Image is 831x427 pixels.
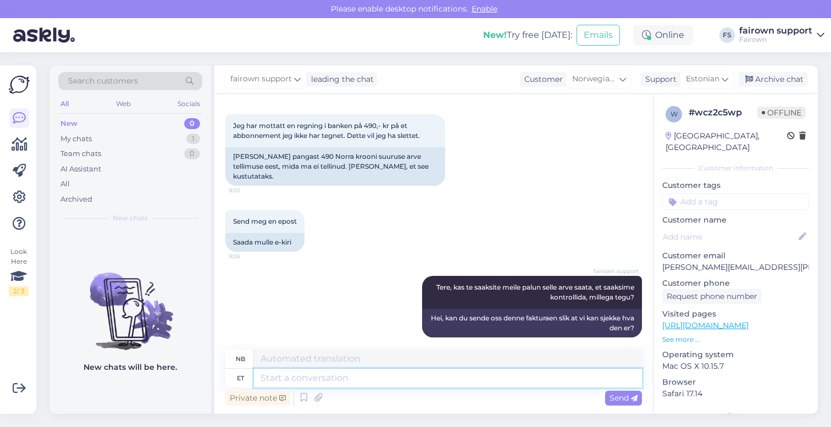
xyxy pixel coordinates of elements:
div: 2 / 3 [9,286,29,296]
div: # wcz2c5wp [689,106,757,119]
div: et [237,369,244,387]
input: Add a tag [662,193,809,210]
p: Mac OS X 10.15.7 [662,361,809,372]
span: 9:09 [597,338,639,346]
p: See more ... [662,335,809,345]
a: [URL][DOMAIN_NAME] [662,320,749,330]
div: leading the chat [307,74,374,85]
p: Operating system [662,349,809,361]
p: New chats will be here. [84,362,177,373]
span: w [671,110,678,118]
div: fairown support [739,26,812,35]
span: Jeg har mottatt en regning i banken på 490,- kr på et abbonnement jeg ikke har tegnet. Dette vil ... [233,121,420,140]
span: Send [610,393,638,403]
span: fairown support [230,73,292,85]
div: Request phone number [662,289,762,304]
div: Extra [662,411,809,420]
div: Saada mulle e-kiri [225,233,304,252]
div: Team chats [60,148,101,159]
span: Norwegian Bokmål [572,73,617,85]
p: Safari 17.14 [662,388,809,400]
div: Archived [60,194,92,205]
div: New [60,118,77,129]
span: 9:06 [229,252,270,260]
div: FS [719,27,735,43]
div: Socials [175,97,202,111]
span: Tere, kas te saaksite meile palun selle arve saata, et saaksime kontrollida, millega tegu? [436,283,636,301]
span: Enable [468,4,501,14]
div: 1 [186,134,200,145]
div: 0 [184,118,200,129]
div: [PERSON_NAME] pangast 490 Norra krooni suuruse arve tellimuse eest, mida ma ei tellinud. [PERSON_... [225,147,445,186]
div: Web [114,97,133,111]
div: Archive chat [739,72,808,87]
b: New! [483,30,507,40]
div: 0 [184,148,200,159]
p: Customer tags [662,180,809,191]
div: Online [633,25,693,45]
a: fairown supportFairown [739,26,824,44]
p: Customer name [662,214,809,226]
div: Fairown [739,35,812,44]
p: Customer phone [662,278,809,289]
span: 9:05 [229,186,270,195]
div: Private note [225,391,290,406]
div: Try free [DATE]: [483,29,572,42]
div: [GEOGRAPHIC_DATA], [GEOGRAPHIC_DATA] [666,130,787,153]
img: Askly Logo [9,74,30,95]
input: Add name [663,231,796,243]
div: Support [641,74,677,85]
div: nb [236,350,245,368]
span: fairown support [594,267,639,275]
div: All [60,179,70,190]
div: Customer information [662,163,809,173]
div: Look Here [9,247,29,296]
div: Customer [520,74,563,85]
p: Visited pages [662,308,809,320]
div: AI Assistant [60,164,101,175]
p: [PERSON_NAME][EMAIL_ADDRESS][PERSON_NAME][DOMAIN_NAME] [662,262,809,273]
span: Estonian [686,73,719,85]
p: Customer email [662,250,809,262]
div: My chats [60,134,92,145]
span: Send meg en epost [233,217,297,225]
img: No chats [49,253,211,352]
span: New chats [113,213,148,223]
span: Search customers [68,75,138,87]
p: Browser [662,376,809,388]
span: Offline [757,107,806,119]
div: All [58,97,71,111]
button: Emails [577,25,620,46]
div: Hei, kan du sende oss denne fakturaen slik at vi kan sjekke hva den er? [422,309,642,337]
